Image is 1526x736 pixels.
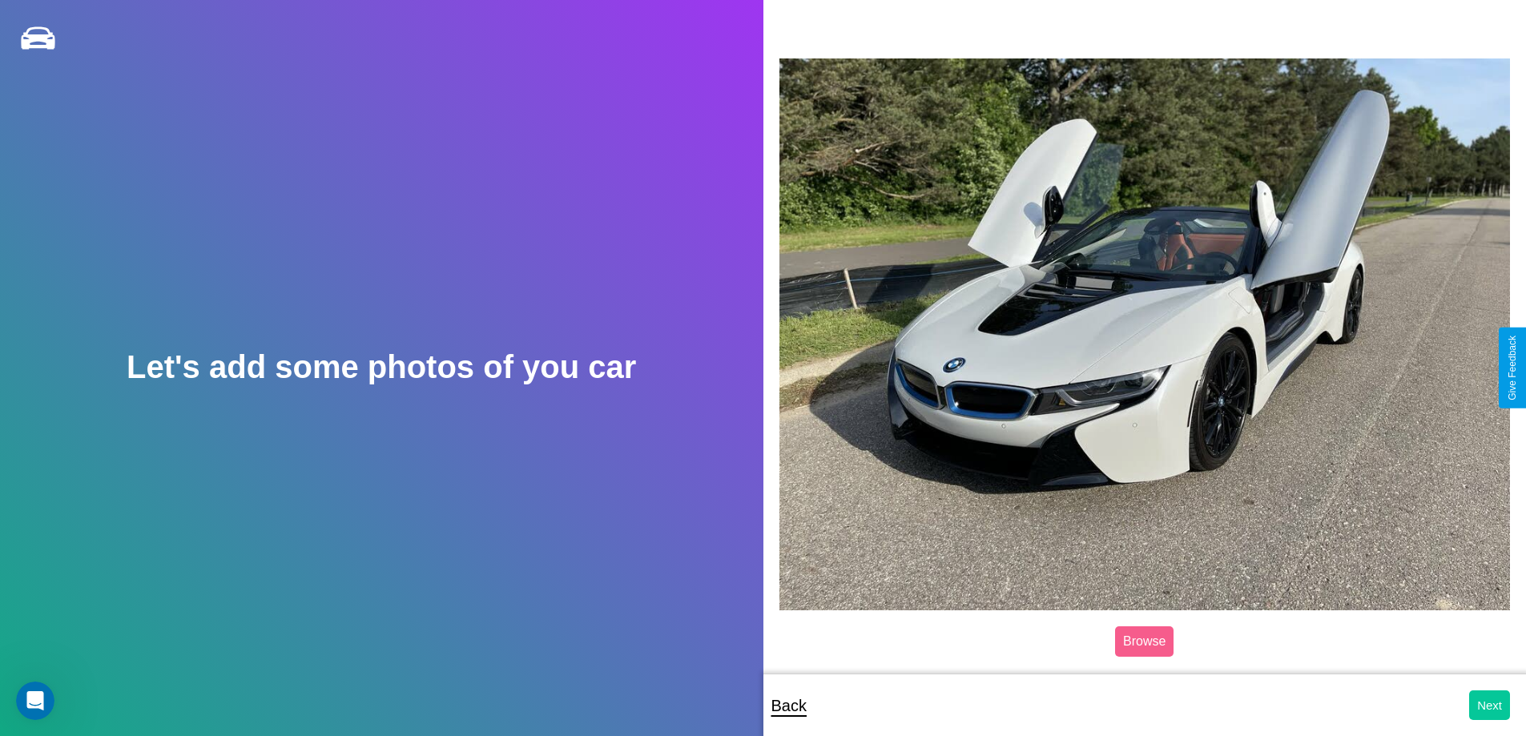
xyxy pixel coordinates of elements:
p: Back [771,691,807,720]
label: Browse [1115,626,1174,657]
img: posted [779,58,1511,609]
h2: Let's add some photos of you car [127,349,636,385]
iframe: Intercom live chat [16,682,54,720]
div: Give Feedback [1507,336,1518,400]
button: Next [1469,690,1510,720]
